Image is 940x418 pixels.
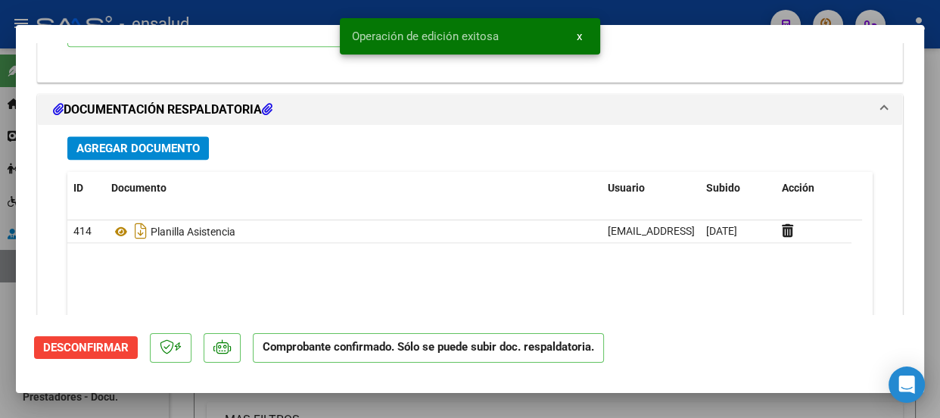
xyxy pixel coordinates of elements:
[67,136,209,160] button: Agregar Documento
[352,29,499,44] span: Operación de edición exitosa
[73,225,92,237] span: 414
[706,225,737,237] span: [DATE]
[105,172,602,204] datatable-header-cell: Documento
[73,182,83,194] span: ID
[131,219,151,243] i: Descargar documento
[53,101,272,119] h1: DOCUMENTACIÓN RESPALDATORIA
[608,182,645,194] span: Usuario
[565,23,594,50] button: x
[608,225,864,237] span: [EMAIL_ADDRESS][DOMAIN_NAME] - [PERSON_NAME]
[700,172,776,204] datatable-header-cell: Subido
[67,172,105,204] datatable-header-cell: ID
[111,182,167,194] span: Documento
[782,182,814,194] span: Acción
[602,172,700,204] datatable-header-cell: Usuario
[706,182,740,194] span: Subido
[34,336,138,359] button: Desconfirmar
[76,142,200,155] span: Agregar Documento
[38,95,902,125] mat-expansion-panel-header: DOCUMENTACIÓN RESPALDATORIA
[111,226,235,238] span: Planilla Asistencia
[889,367,925,403] div: Open Intercom Messenger
[577,30,582,43] span: x
[43,341,129,354] span: Desconfirmar
[776,172,851,204] datatable-header-cell: Acción
[253,333,604,363] p: Comprobante confirmado. Sólo se puede subir doc. respaldatoria.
